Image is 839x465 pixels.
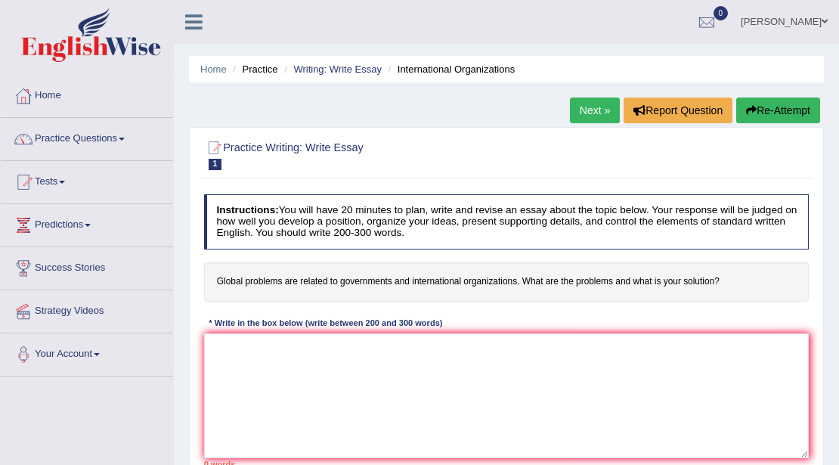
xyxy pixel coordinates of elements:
button: Report Question [624,98,732,123]
b: Instructions: [216,204,278,215]
li: Practice [229,62,277,76]
button: Re-Attempt [736,98,820,123]
h4: You will have 20 minutes to plan, write and revise an essay about the topic below. Your response ... [204,194,810,249]
a: Practice Questions [1,118,173,156]
a: Home [1,75,173,113]
div: * Write in the box below (write between 200 and 300 words) [204,318,447,330]
a: Your Account [1,333,173,371]
a: Next » [570,98,620,123]
span: 0 [714,6,729,20]
li: International Organizations [385,62,515,76]
h2: Practice Writing: Write Essay [204,138,579,170]
a: Success Stories [1,247,173,285]
a: Tests [1,161,173,199]
a: Writing: Write Essay [293,64,382,75]
a: Predictions [1,204,173,242]
a: Home [200,64,227,75]
h4: Global problems are related to governments and international organizations. What are the problems... [204,262,810,302]
span: 1 [209,159,222,170]
a: Strategy Videos [1,290,173,328]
